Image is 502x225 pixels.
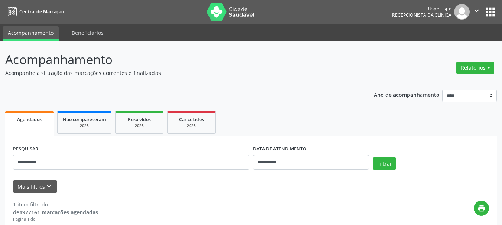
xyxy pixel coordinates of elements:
[477,204,486,212] i: print
[19,9,64,15] span: Central de Marcação
[392,6,451,12] div: Uspe Uspe
[173,123,210,129] div: 2025
[470,4,484,20] button: 
[392,12,451,18] span: Recepcionista da clínica
[179,116,204,123] span: Cancelados
[5,50,349,69] p: Acompanhamento
[373,157,396,170] button: Filtrar
[63,116,106,123] span: Não compareceram
[456,62,494,74] button: Relatórios
[13,216,98,222] div: Página 1 de 1
[13,143,38,155] label: PESQUISAR
[121,123,158,129] div: 2025
[19,209,98,216] strong: 1927161 marcações agendadas
[13,201,98,208] div: 1 item filtrado
[13,180,57,193] button: Mais filtroskeyboard_arrow_down
[5,69,349,77] p: Acompanhe a situação das marcações correntes e finalizadas
[454,4,470,20] img: img
[473,7,481,15] i: 
[253,143,307,155] label: DATA DE ATENDIMENTO
[63,123,106,129] div: 2025
[5,6,64,18] a: Central de Marcação
[374,90,440,99] p: Ano de acompanhamento
[17,116,42,123] span: Agendados
[484,6,497,19] button: apps
[13,208,98,216] div: de
[474,201,489,216] button: print
[128,116,151,123] span: Resolvidos
[45,182,53,191] i: keyboard_arrow_down
[3,26,59,41] a: Acompanhamento
[67,26,109,39] a: Beneficiários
